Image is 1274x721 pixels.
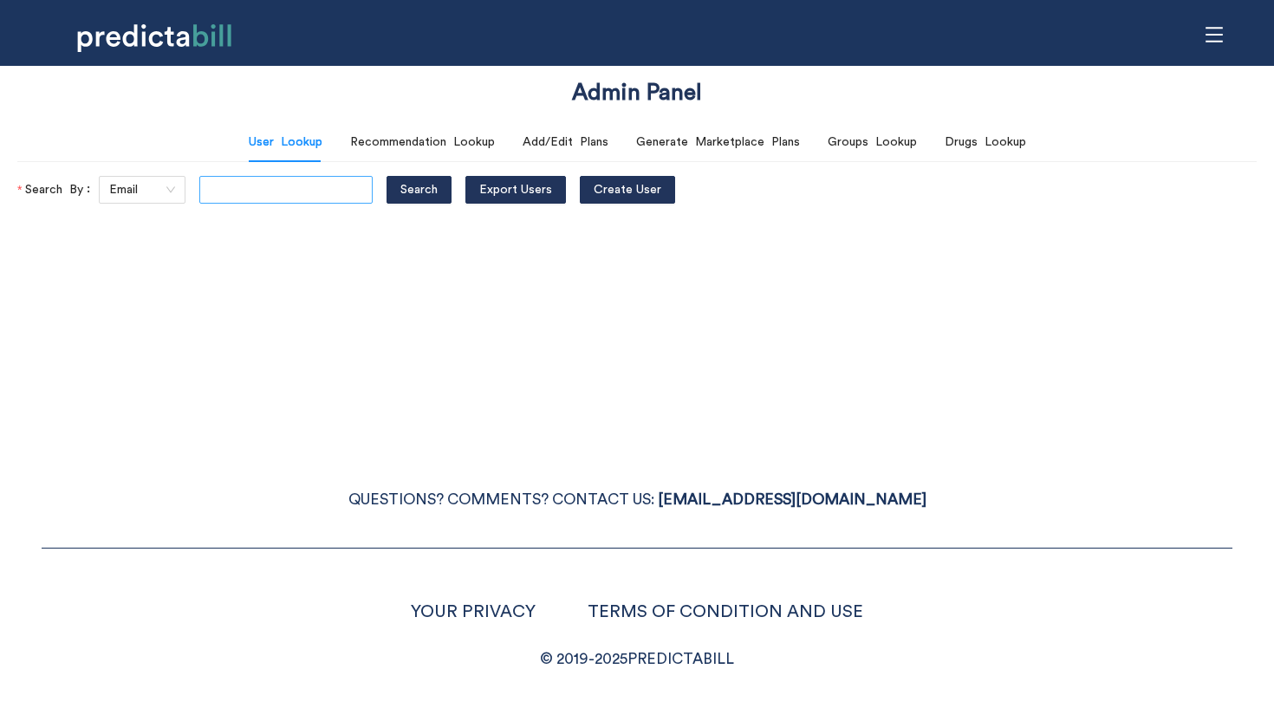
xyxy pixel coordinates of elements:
[465,176,566,204] button: Export Users
[636,133,800,152] div: Generate Marketplace Plans
[42,487,1232,513] p: QUESTIONS? COMMENTS? CONTACT US:
[588,603,863,620] a: TERMS OF CONDITION AND USE
[400,180,438,199] span: Search
[1198,18,1231,51] span: menu
[479,180,552,199] span: Export Users
[387,176,452,204] button: Search
[572,77,702,109] h1: Admin Panel
[828,133,917,152] div: Groups Lookup
[17,176,99,204] label: Search By
[350,133,495,152] div: Recommendation Lookup
[42,646,1232,672] p: © 2019- 2025 PREDICTABILL
[523,133,608,152] div: Add/Edit Plans
[945,133,1026,152] div: Drugs Lookup
[109,177,175,203] span: Email
[594,180,661,199] span: Create User
[411,603,536,620] a: YOUR PRIVACY
[658,492,926,507] a: [EMAIL_ADDRESS][DOMAIN_NAME]
[580,176,675,204] button: Create User
[249,133,322,152] div: User Lookup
